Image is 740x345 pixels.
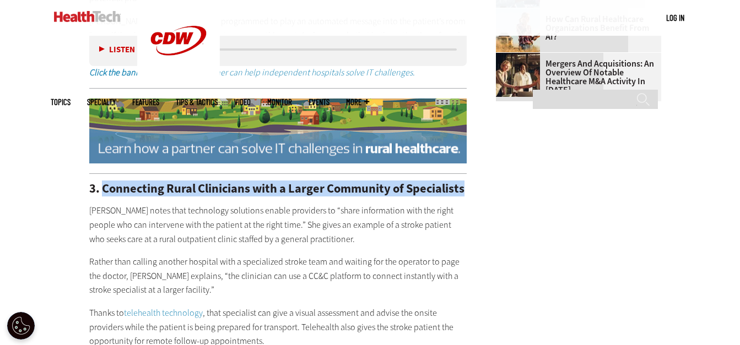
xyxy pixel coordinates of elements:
button: Open Preferences [7,312,35,339]
div: User menu [666,12,684,24]
span: Topics [51,98,71,106]
a: Tips & Tactics [176,98,218,106]
p: Rather than calling another hospital with a specialized stroke team and waiting for the operator ... [89,255,467,297]
h2: 3. Connecting Rural Clinicians with a Larger Community of Specialists [89,183,467,195]
a: Log in [666,13,684,23]
img: CDW Rural Healthcare [89,98,467,163]
a: Video [234,98,251,106]
span: Specialty [87,98,116,106]
span: More [346,98,369,106]
a: telehealth technology [124,307,203,319]
a: Events [309,98,330,106]
a: MonITor [267,98,292,106]
a: CDW [137,73,220,84]
p: [PERSON_NAME] notes that technology solutions enable providers to “share information with the rig... [89,204,467,246]
a: Features [132,98,159,106]
img: Home [54,11,121,22]
div: Cookie Settings [7,312,35,339]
